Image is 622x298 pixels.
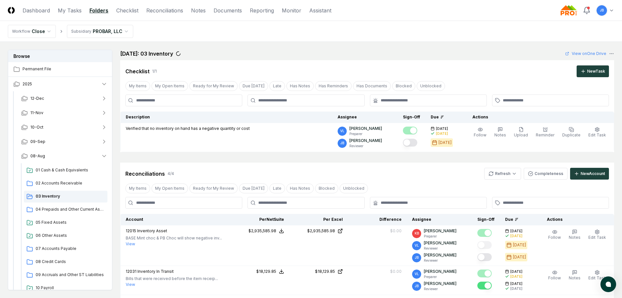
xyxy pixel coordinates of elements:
span: [DATE] [510,281,522,286]
span: JB [415,255,419,260]
button: Reminder [534,126,556,139]
div: [DATE] [510,234,522,238]
span: 12-Dec [30,96,44,101]
div: 4 / 4 [167,171,174,177]
nav: breadcrumb [8,25,133,38]
button: Edit Task [587,228,607,242]
button: Unblocked [340,184,368,193]
p: Reviewer [349,144,382,149]
span: Edit Task [588,275,606,280]
th: Sign-Off [398,112,425,123]
p: Reviewer [424,246,456,251]
button: atlas-launcher [600,276,616,292]
p: BASE Mint choc & PB Choc will show negative inv... [126,235,222,241]
a: Checklist [116,7,138,14]
button: Edit Task [587,269,607,282]
a: Documents [214,7,242,14]
button: Ready for My Review [189,81,238,91]
span: Duplicate [562,132,581,137]
span: Follow [548,235,561,240]
p: Verified that no inventory on hand has a negative quantity or cost [126,126,250,131]
button: Follow [472,126,488,139]
button: Notes [567,228,582,242]
a: 05 Fixed Assets [24,217,107,229]
div: $0.00 [390,228,402,234]
button: 08-Aug [16,149,113,163]
button: $18,129.85 [256,269,284,274]
a: Reconciliations [146,7,183,14]
button: Mark complete [477,282,492,289]
span: 2025 [23,81,32,87]
p: [PERSON_NAME] [424,269,456,274]
span: 04 Prepaids and Other Current Assets [36,206,105,212]
div: [DATE] [510,286,522,291]
a: Assistant [309,7,331,14]
button: Refresh [484,168,521,180]
span: Edit Task [588,132,606,137]
div: Workflow [12,28,30,34]
p: [PERSON_NAME] [349,126,382,131]
button: $2,935,585.98 [248,228,284,234]
span: 02 Accounts Receivable [36,180,105,186]
div: [DATE] [510,274,522,279]
p: Bills that were received before the item receip... [126,276,218,282]
button: Upload [513,126,529,139]
button: 09-Sep [16,134,113,149]
div: Account [126,217,226,222]
a: View onOne Drive [565,51,606,57]
span: 11-Nov [30,110,43,116]
span: 09 Accruals and Other ST Liabilities [36,272,105,278]
div: [DATE] [513,254,526,260]
button: 10-Oct [16,120,113,134]
div: Due [431,114,457,120]
a: 08 Credit Cards [24,256,107,268]
button: Unblocked [417,81,445,91]
th: Assignee [332,112,398,123]
div: Actions [542,217,609,222]
button: Due Today [239,184,268,193]
div: 1 / 1 [152,68,157,74]
a: Folders [89,7,108,14]
a: Dashboard [23,7,50,14]
div: $2,935,585.98 [307,228,335,234]
a: 02 Accounts Receivable [24,178,107,189]
a: $2,935,585.98 [295,228,343,234]
h3: Browse [8,50,112,62]
th: Per Excel [289,214,348,225]
span: JB [415,284,419,289]
button: Has Documents [353,81,391,91]
p: Preparer [349,131,382,136]
span: VL [340,129,344,133]
span: 05 Fixed Assets [36,219,105,225]
span: 10-Oct [30,124,43,130]
img: Logo [8,7,15,14]
button: NewAccount [570,168,609,180]
a: Reporting [250,7,274,14]
button: My Open Items [152,81,188,91]
span: JB [600,8,604,13]
h2: [DATE]: 03 Inventory [120,50,173,58]
button: Follow [547,228,562,242]
button: Due Today [239,81,268,91]
button: Late [269,81,285,91]
span: Edit Task [588,235,606,240]
p: Preparer [424,274,456,279]
button: Blocked [392,81,415,91]
div: Checklist [125,67,150,75]
a: 06 Other Assets [24,230,107,242]
a: 07 Accounts Payable [24,243,107,255]
a: Notes [191,7,206,14]
button: 2025 [8,77,113,91]
span: 12015 [126,228,136,233]
a: 03 Inventory [24,191,107,202]
div: [DATE] [436,131,448,136]
button: Mark complete [477,253,492,261]
button: Has Notes [286,81,314,91]
button: Notes [567,269,582,282]
span: 08-Aug [30,153,45,159]
span: Upload [514,132,528,137]
p: Preparer [424,234,456,239]
button: View [126,241,135,247]
img: Probar logo [561,5,578,16]
button: Has Notes [286,184,314,193]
